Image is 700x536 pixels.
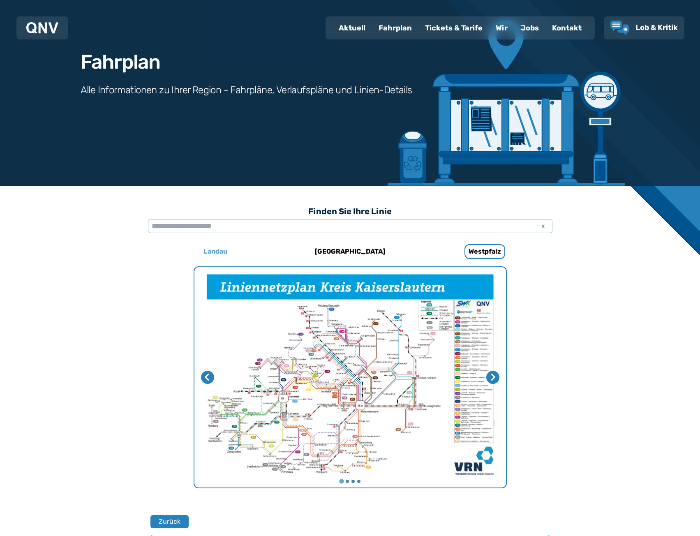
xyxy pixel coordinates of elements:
a: Westpfalz [430,242,540,261]
span: Lob & Kritik [635,23,678,32]
a: Tickets & Tarife [418,17,489,39]
h6: Westpfalz [464,244,505,259]
button: Gehe zu Seite 4 [357,480,360,483]
a: Wir [489,17,514,39]
ul: Wählen Sie eine Seite zum Anzeigen [194,478,506,484]
a: Jobs [514,17,545,39]
div: My Favorite Images [194,267,506,487]
h3: Finden Sie Ihre Linie [148,202,552,220]
button: Zurück [150,515,189,528]
a: Kontakt [545,17,588,39]
a: Aktuell [332,17,372,39]
a: Fahrplan [372,17,418,39]
button: Gehe zu Seite 2 [346,480,349,483]
button: Nächste Seite [486,371,499,384]
button: Letzte Seite [201,371,214,384]
h1: Fahrplan [81,52,160,72]
img: Netzpläne Westpfalz Seite 1 von 4 [194,267,506,487]
h6: [GEOGRAPHIC_DATA] [312,245,388,258]
span: x [538,221,549,231]
a: Landau [161,242,270,261]
a: Lob & Kritik [610,21,678,35]
a: Zurück [150,515,183,528]
a: QNV Logo [26,20,58,36]
button: Gehe zu Seite 3 [351,480,355,483]
img: QNV Logo [26,22,58,34]
li: 1 von 4 [194,267,506,487]
h6: Landau [200,245,231,258]
a: [GEOGRAPHIC_DATA] [296,242,405,261]
h3: Alle Informationen zu Ihrer Region - Fahrpläne, Verlaufspläne und Linien-Details [81,83,412,97]
button: Gehe zu Seite 1 [339,479,344,484]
